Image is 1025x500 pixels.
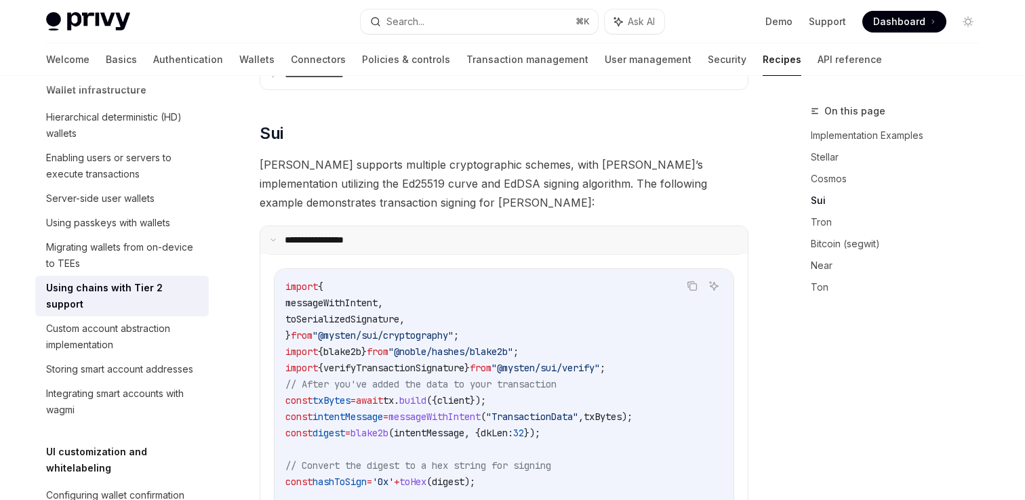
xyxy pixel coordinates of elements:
[437,394,470,407] span: client
[578,411,584,423] span: ,
[239,43,275,76] a: Wallets
[811,255,990,276] a: Near
[46,109,201,142] div: Hierarchical deterministic (HD) wallets
[383,411,388,423] span: =
[46,150,201,182] div: Enabling users or servers to execute transactions
[464,476,475,488] span: );
[605,9,664,34] button: Ask AI
[323,362,464,374] span: verifyTransactionSignature
[426,476,432,488] span: (
[361,346,367,358] span: }
[361,9,598,34] button: Search...⌘K
[394,427,464,439] span: intentMessage
[824,103,885,119] span: On this page
[605,43,691,76] a: User management
[313,427,345,439] span: digest
[46,386,201,418] div: Integrating smart accounts with wagmi
[35,316,209,357] a: Custom account abstraction implementation
[46,320,201,353] div: Custom account abstraction implementation
[705,277,723,295] button: Ask AI
[285,411,313,423] span: const
[811,233,990,255] a: Bitcoin (segwit)
[46,190,155,207] div: Server-side user wallets
[622,411,632,423] span: );
[399,313,405,325] span: ,
[35,235,209,276] a: Migrating wallets from on-device to TEEs
[260,155,748,212] span: [PERSON_NAME] supports multiple cryptographic schemes, with [PERSON_NAME]’s implementation utiliz...
[818,43,882,76] a: API reference
[576,16,590,27] span: ⌘ K
[378,297,383,309] span: ,
[811,168,990,190] a: Cosmos
[323,346,361,358] span: blake2b
[318,362,323,374] span: {
[345,427,350,439] span: =
[584,411,622,423] span: txBytes
[513,346,519,358] span: ;
[763,43,801,76] a: Recipes
[313,411,383,423] span: intentMessage
[470,362,491,374] span: from
[46,361,193,377] div: Storing smart account addresses
[873,15,925,28] span: Dashboard
[388,427,394,439] span: (
[394,394,399,407] span: .
[386,14,424,30] div: Search...
[46,215,170,231] div: Using passkeys with wallets
[46,43,89,76] a: Welcome
[811,146,990,168] a: Stellar
[35,105,209,146] a: Hierarchical deterministic (HD) wallets
[350,427,388,439] span: blake2b
[35,381,209,422] a: Integrating smart accounts with wagmi
[811,190,990,211] a: Sui
[362,43,450,76] a: Policies & controls
[35,276,209,316] a: Using chains with Tier 2 support
[470,394,486,407] span: });
[811,211,990,233] a: Tron
[313,394,350,407] span: txBytes
[46,280,201,312] div: Using chains with Tier 2 support
[285,378,557,390] span: // After you've added the data to your transaction
[35,146,209,186] a: Enabling users or servers to execute transactions
[464,362,470,374] span: }
[399,476,426,488] span: toHex
[46,444,209,476] h5: UI customization and whitelabeling
[285,362,318,374] span: import
[35,211,209,235] a: Using passkeys with wallets
[367,476,372,488] span: =
[285,313,399,325] span: toSerializedSignature
[291,43,346,76] a: Connectors
[683,277,701,295] button: Copy the contents from the code block
[388,346,513,358] span: "@noble/hashes/blake2b"
[367,346,388,358] span: from
[285,427,313,439] span: const
[383,394,394,407] span: tx
[285,459,551,472] span: // Convert the digest to a hex string for signing
[35,186,209,211] a: Server-side user wallets
[153,43,223,76] a: Authentication
[356,394,383,407] span: await
[811,125,990,146] a: Implementation Examples
[313,329,454,341] span: "@mysten/sui/cryptography"
[260,123,283,144] span: Sui
[513,427,524,439] span: 32
[388,411,481,423] span: messageWithIntent
[106,43,137,76] a: Basics
[426,394,437,407] span: ({
[350,394,356,407] span: =
[285,329,291,341] span: }
[809,15,846,28] a: Support
[628,15,655,28] span: Ask AI
[46,239,201,272] div: Migrating wallets from on-device to TEEs
[291,329,313,341] span: from
[957,11,979,33] button: Toggle dark mode
[600,362,605,374] span: ;
[285,297,378,309] span: messageWithIntent
[862,11,946,33] a: Dashboard
[285,394,313,407] span: const
[486,411,578,423] span: "TransactionData"
[313,476,367,488] span: hashToSign
[372,476,394,488] span: '0x'
[466,43,588,76] a: Transaction management
[399,394,426,407] span: build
